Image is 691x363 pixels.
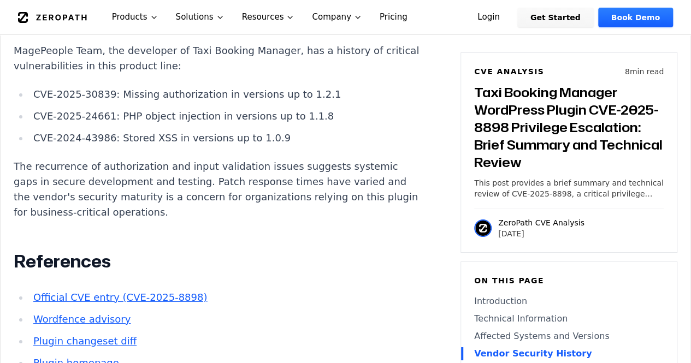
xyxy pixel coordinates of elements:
[598,8,673,27] a: Book Demo
[474,275,664,286] h6: On this page
[474,84,664,171] h3: Taxi Booking Manager WordPress Plugin CVE-2025-8898 Privilege Escalation: Brief Summary and Techn...
[517,8,594,27] a: Get Started
[474,312,664,325] a: Technical Information
[29,109,420,124] li: CVE-2025-24661: PHP object injection in versions up to 1.1.8
[14,251,420,272] h2: References
[29,87,420,102] li: CVE-2025-30839: Missing authorization in versions up to 1.2.1
[33,313,131,325] a: Wordfence advisory
[474,330,664,343] a: Affected Systems and Versions
[464,8,513,27] a: Login
[474,295,664,308] a: Introduction
[29,130,420,146] li: CVE-2024-43986: Stored XSS in versions up to 1.0.9
[33,291,207,303] a: Official CVE entry (CVE-2025-8898)
[498,217,584,228] p: ZeroPath CVE Analysis
[498,228,584,239] p: [DATE]
[625,66,664,77] p: 8 min read
[14,159,420,220] p: The recurrence of authorization and input validation issues suggests systemic gaps in secure deve...
[474,66,544,77] h6: CVE Analysis
[14,43,420,74] p: MagePeople Team, the developer of Taxi Booking Manager, has a history of critical vulnerabilities...
[474,347,664,360] a: Vendor Security History
[33,335,137,347] a: Plugin changeset diff
[474,219,492,237] img: ZeroPath CVE Analysis
[474,177,664,199] p: This post provides a brief summary and technical review of CVE-2025-8898, a critical privilege es...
